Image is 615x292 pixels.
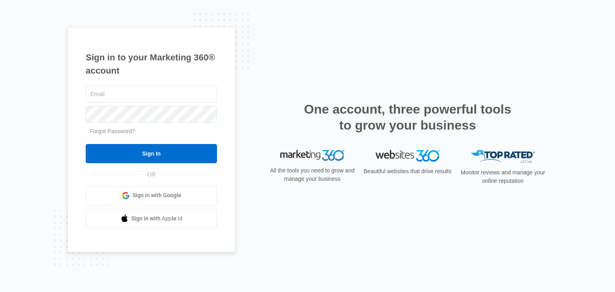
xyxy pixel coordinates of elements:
span: Sign in with Apple Id [131,214,183,223]
input: Sign In [86,144,217,163]
a: Sign in with Apple Id [86,209,217,228]
span: OR [142,170,161,179]
p: Monitor reviews and manage your online reputation [458,168,548,185]
p: All the tools you need to grow and manage your business [267,166,357,183]
img: Top Rated Local [471,150,535,163]
span: Sign in with Google [133,191,181,200]
img: Marketing 360 [280,150,344,161]
h2: One account, three powerful tools to grow your business [301,101,514,133]
a: Forgot Password? [90,128,135,134]
input: Email [86,86,217,102]
a: Sign in with Google [86,186,217,205]
p: Beautiful websites that drive results [363,167,452,176]
h1: Sign in to your Marketing 360® account [86,51,217,77]
img: Websites 360 [376,150,440,162]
